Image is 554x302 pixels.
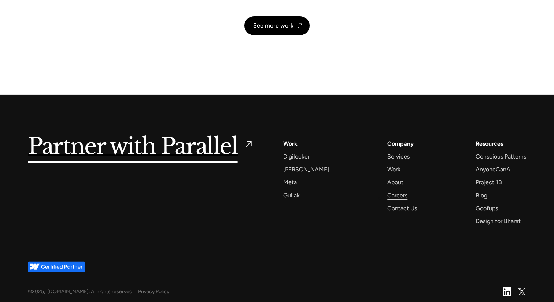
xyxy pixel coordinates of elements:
[387,152,410,161] a: Services
[283,164,329,174] a: [PERSON_NAME]
[476,139,503,149] div: Resources
[244,16,310,35] a: See more work
[283,139,298,149] a: Work
[28,287,132,296] div: © , [DOMAIN_NAME], All rights reserved
[28,139,254,156] a: Partner with Parallel
[387,164,400,174] a: Work
[28,139,238,156] h5: Partner with Parallel
[283,190,300,200] a: Gullak
[476,203,498,213] a: Goofups
[476,190,487,200] a: Blog
[387,190,407,200] a: Careers
[387,177,403,187] a: About
[476,152,526,161] a: Conscious Patterns
[387,203,417,213] a: Contact Us
[283,152,310,161] a: Digilocker
[138,287,497,296] a: Privacy Policy
[253,22,293,29] div: See more work
[476,216,521,226] a: Design for Bharat
[32,288,44,295] span: 2025
[283,177,297,187] a: Meta
[476,177,502,187] a: Project 1B
[476,164,512,174] a: AnyoneCanAI
[387,139,414,149] a: Company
